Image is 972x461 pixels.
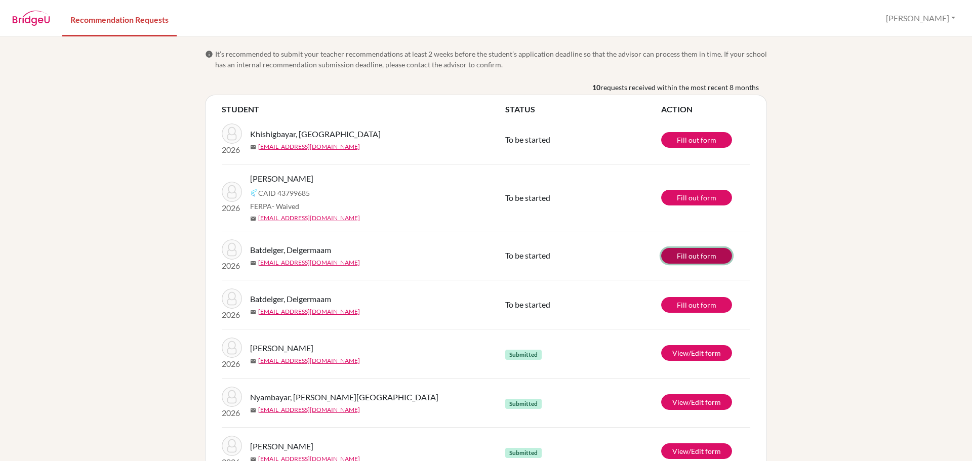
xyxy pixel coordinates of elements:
a: [EMAIL_ADDRESS][DOMAIN_NAME] [258,405,360,414]
th: STUDENT [222,103,505,115]
span: Batdelger, Delgermaam [250,244,331,256]
img: Munkhbaatar, Theodore [222,338,242,358]
img: Nyambayar, Manal-Erdene [222,387,242,407]
span: mail [250,309,256,315]
a: [EMAIL_ADDRESS][DOMAIN_NAME] [258,307,360,316]
a: Recommendation Requests [62,2,177,36]
span: Submitted [505,350,542,360]
p: 2026 [222,309,242,321]
a: [EMAIL_ADDRESS][DOMAIN_NAME] [258,214,360,223]
span: To be started [505,250,550,260]
span: Khishigbayar, [GEOGRAPHIC_DATA] [250,128,381,140]
img: Batdelger, Delgermaam [222,239,242,260]
span: [PERSON_NAME] [250,173,313,185]
span: mail [250,216,256,222]
a: View/Edit form [661,394,732,410]
button: [PERSON_NAME] [881,9,960,28]
a: [EMAIL_ADDRESS][DOMAIN_NAME] [258,142,360,151]
span: [PERSON_NAME] [250,342,313,354]
span: Submitted [505,448,542,458]
p: 2026 [222,144,242,156]
span: To be started [505,193,550,202]
span: info [205,50,213,58]
a: Fill out form [661,132,732,148]
span: It’s recommended to submit your teacher recommendations at least 2 weeks before the student’s app... [215,49,767,70]
a: Fill out form [661,190,732,205]
span: FERPA [250,201,299,212]
a: Fill out form [661,297,732,313]
a: Fill out form [661,248,732,264]
span: To be started [505,135,550,144]
span: [PERSON_NAME] [250,440,313,452]
img: Hershkovitz, Amadour Khangai [222,182,242,202]
a: [EMAIL_ADDRESS][DOMAIN_NAME] [258,356,360,365]
span: mail [250,260,256,266]
span: To be started [505,300,550,309]
span: Nyambayar, [PERSON_NAME][GEOGRAPHIC_DATA] [250,391,438,403]
img: BridgeU logo [12,11,50,26]
a: View/Edit form [661,443,732,459]
span: Batdelger, Delgermaam [250,293,331,305]
p: 2026 [222,407,242,419]
th: ACTION [661,103,750,115]
p: 2026 [222,358,242,370]
img: Batdelger, Delgermaam [222,288,242,309]
p: 2026 [222,202,242,214]
a: [EMAIL_ADDRESS][DOMAIN_NAME] [258,258,360,267]
span: requests received within the most recent 8 months [600,82,759,93]
span: - Waived [272,202,299,211]
p: 2026 [222,260,242,272]
img: Common App logo [250,189,258,197]
span: mail [250,358,256,364]
img: Wang, Jia Ming [222,436,242,456]
img: Khishigbayar, Nyamaa [222,123,242,144]
span: mail [250,407,256,413]
a: View/Edit form [661,345,732,361]
span: CAID 43799685 [258,188,310,198]
span: Submitted [505,399,542,409]
th: STATUS [505,103,661,115]
b: 10 [592,82,600,93]
span: mail [250,144,256,150]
